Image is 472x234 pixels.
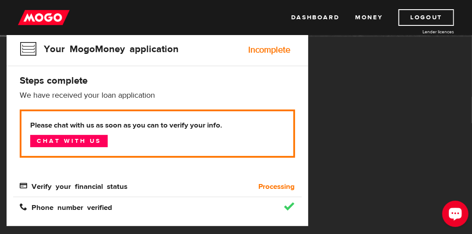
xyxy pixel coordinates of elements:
b: Processing [258,181,295,192]
a: Dashboard [291,9,339,26]
iframe: LiveChat chat widget [435,197,472,234]
a: Money [355,9,383,26]
p: We have received your loan application [20,90,295,101]
div: Incomplete [248,46,291,54]
span: Phone number verified [20,203,112,210]
h3: Your MogoMoney application [20,38,179,60]
a: Lender licences [388,28,454,35]
h4: Steps complete [20,74,295,87]
span: Verify your financial status [20,182,127,189]
a: Logout [398,9,454,26]
a: Chat with us [30,135,108,147]
img: mogo_logo-11ee424be714fa7cbb0f0f49df9e16ec.png [18,9,70,26]
b: Please chat with us as soon as you can to verify your info. [30,120,285,131]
